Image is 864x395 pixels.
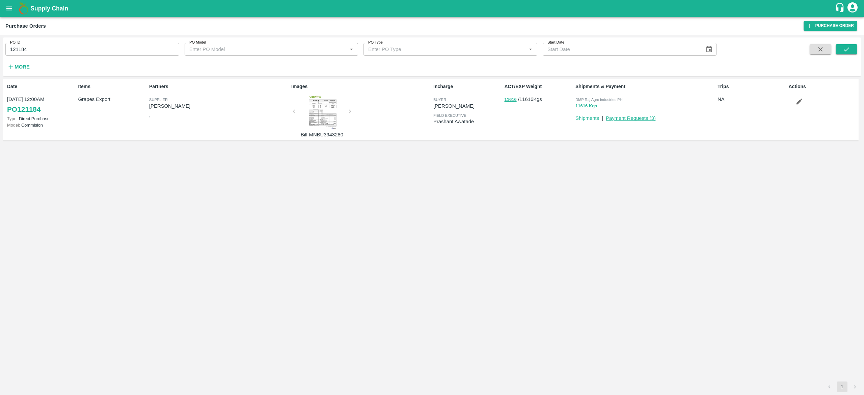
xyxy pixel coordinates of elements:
[366,45,515,54] input: Enter PO Type
[291,83,431,90] p: Images
[599,112,603,122] div: |
[7,103,40,115] a: PO121184
[17,2,30,15] img: logo
[823,381,861,392] nav: pagination navigation
[526,45,535,54] button: Open
[718,96,786,103] p: NA
[575,115,599,121] a: Shipments
[835,2,846,15] div: customer-support
[149,113,150,117] span: ,
[7,115,76,122] p: Direct Purchase
[149,98,168,102] span: Supplier
[5,61,31,73] button: More
[547,40,564,45] label: Start Date
[5,22,46,30] div: Purchase Orders
[433,83,502,90] p: Incharge
[149,83,289,90] p: Partners
[149,102,289,110] p: [PERSON_NAME]
[505,96,517,104] button: 11616
[789,83,857,90] p: Actions
[7,83,76,90] p: Date
[703,43,715,56] button: Choose date
[837,381,847,392] button: page 1
[30,4,835,13] a: Supply Chain
[543,43,700,56] input: Start Date
[433,98,446,102] span: buyer
[187,45,336,54] input: Enter PO Model
[189,40,206,45] label: PO Model
[78,83,147,90] p: Items
[1,1,17,16] button: open drawer
[433,113,466,117] span: field executive
[15,64,30,70] strong: More
[297,131,347,138] p: Bill-MNBU3943280
[575,102,597,110] button: 11616 Kgs
[7,116,18,121] span: Type:
[846,1,859,16] div: account of current user
[505,83,573,90] p: ACT/EXP Weight
[7,123,20,128] span: Model:
[505,96,573,103] p: / 11616 Kgs
[347,45,356,54] button: Open
[5,43,179,56] input: Enter PO ID
[7,122,76,128] p: Commision
[718,83,786,90] p: Trips
[575,83,715,90] p: Shipments & Payment
[433,118,502,125] p: Prashant Awatade
[78,96,147,103] p: Grapes Export
[606,115,656,121] a: Payment Requests (3)
[804,21,857,31] a: Purchase Order
[30,5,68,12] b: Supply Chain
[575,98,623,102] span: DMP Raj Agro industries PH
[7,96,76,103] p: [DATE] 12:00AM
[433,102,502,110] p: [PERSON_NAME]
[368,40,383,45] label: PO Type
[10,40,20,45] label: PO ID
